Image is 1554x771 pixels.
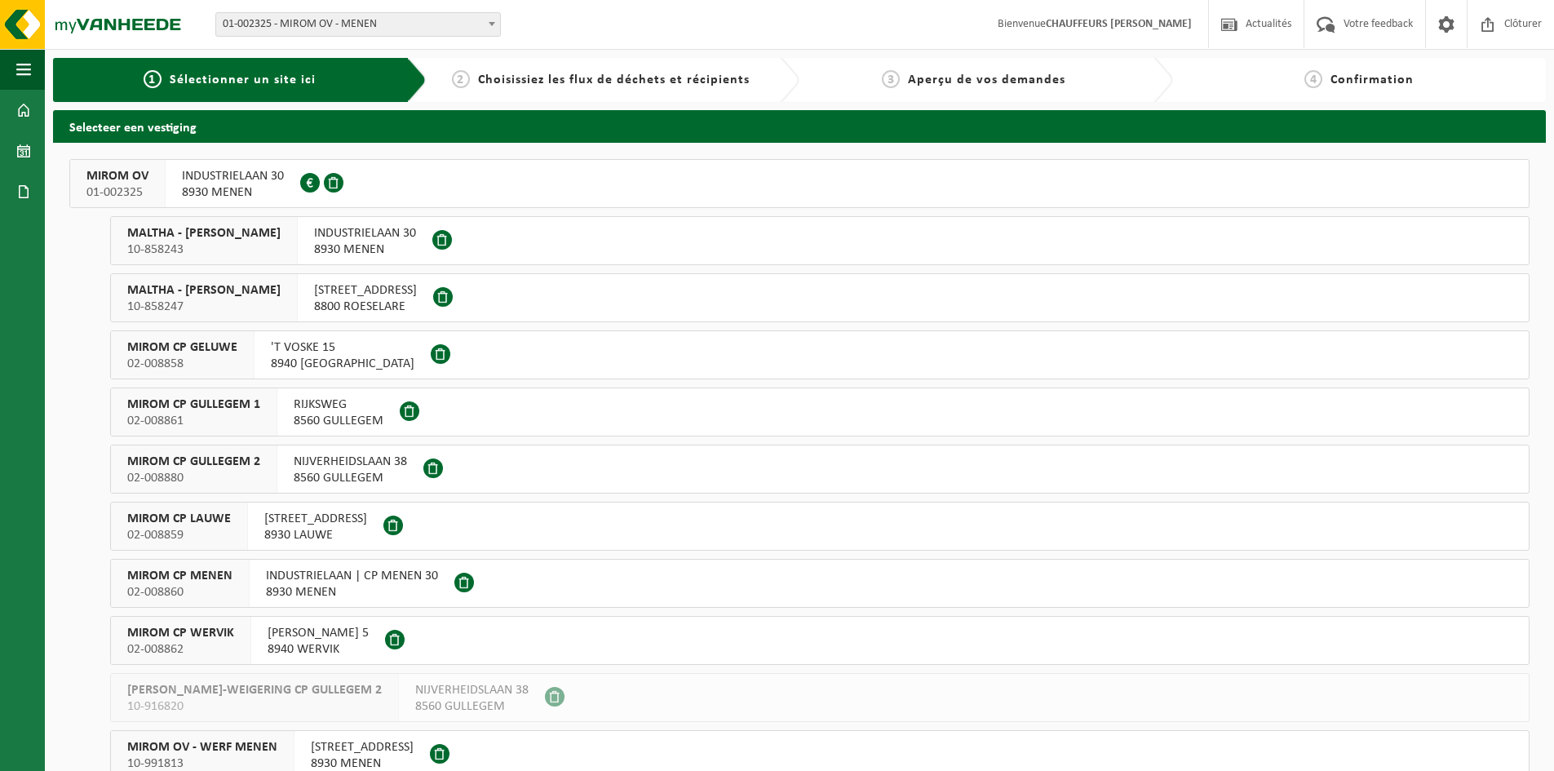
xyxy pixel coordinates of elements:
[311,739,414,755] span: [STREET_ADDRESS]
[294,470,407,486] span: 8560 GULLEGEM
[294,397,383,413] span: RIJKSWEG
[127,739,277,755] span: MIROM OV - WERF MENEN
[110,330,1530,379] button: MIROM CP GELUWE 02-008858 'T VOSKE 158940 [GEOGRAPHIC_DATA]
[314,241,416,258] span: 8930 MENEN
[268,641,369,658] span: 8940 WERVIK
[452,70,470,88] span: 2
[86,168,148,184] span: MIROM OV
[69,159,1530,208] button: MIROM OV 01-002325 INDUSTRIELAAN 308930 MENEN
[1330,73,1414,86] span: Confirmation
[294,454,407,470] span: NIJVERHEIDSLAAN 38
[53,110,1546,142] h2: Selecteer een vestiging
[110,502,1530,551] button: MIROM CP LAUWE 02-008859 [STREET_ADDRESS]8930 LAUWE
[1046,18,1192,30] strong: CHAUFFEURS [PERSON_NAME]
[127,225,281,241] span: MALTHA - [PERSON_NAME]
[127,454,260,470] span: MIROM CP GULLEGEM 2
[127,470,260,486] span: 02-008880
[86,184,148,201] span: 01-002325
[127,299,281,315] span: 10-858247
[127,584,232,600] span: 02-008860
[266,568,438,584] span: INDUSTRIELAAN | CP MENEN 30
[127,356,237,372] span: 02-008858
[216,13,500,36] span: 01-002325 - MIROM OV - MENEN
[271,356,414,372] span: 8940 [GEOGRAPHIC_DATA]
[182,184,284,201] span: 8930 MENEN
[170,73,316,86] span: Sélectionner un site ici
[127,241,281,258] span: 10-858243
[127,282,281,299] span: MALTHA - [PERSON_NAME]
[415,698,529,715] span: 8560 GULLEGEM
[127,641,234,658] span: 02-008862
[314,282,417,299] span: [STREET_ADDRESS]
[264,527,367,543] span: 8930 LAUWE
[110,445,1530,494] button: MIROM CP GULLEGEM 2 02-008880 NIJVERHEIDSLAAN 388560 GULLEGEM
[110,388,1530,436] button: MIROM CP GULLEGEM 1 02-008861 RIJKSWEG8560 GULLEGEM
[1304,70,1322,88] span: 4
[478,73,750,86] span: Choisissiez les flux de déchets et récipients
[127,527,231,543] span: 02-008859
[271,339,414,356] span: 'T VOSKE 15
[268,625,369,641] span: [PERSON_NAME] 5
[127,397,260,413] span: MIROM CP GULLEGEM 1
[266,584,438,600] span: 8930 MENEN
[127,339,237,356] span: MIROM CP GELUWE
[182,168,284,184] span: INDUSTRIELAAN 30
[127,568,232,584] span: MIROM CP MENEN
[215,12,501,37] span: 01-002325 - MIROM OV - MENEN
[110,273,1530,322] button: MALTHA - [PERSON_NAME] 10-858247 [STREET_ADDRESS]8800 ROESELARE
[110,216,1530,265] button: MALTHA - [PERSON_NAME] 10-858243 INDUSTRIELAAN 308930 MENEN
[144,70,162,88] span: 1
[264,511,367,527] span: [STREET_ADDRESS]
[415,682,529,698] span: NIJVERHEIDSLAAN 38
[127,413,260,429] span: 02-008861
[908,73,1065,86] span: Aperçu de vos demandes
[127,625,234,641] span: MIROM CP WERVIK
[127,698,382,715] span: 10-916820
[294,413,383,429] span: 8560 GULLEGEM
[882,70,900,88] span: 3
[127,511,231,527] span: MIROM CP LAUWE
[110,616,1530,665] button: MIROM CP WERVIK 02-008862 [PERSON_NAME] 58940 WERVIK
[314,225,416,241] span: INDUSTRIELAAN 30
[314,299,417,315] span: 8800 ROESELARE
[127,682,382,698] span: [PERSON_NAME]-WEIGERING CP GULLEGEM 2
[110,559,1530,608] button: MIROM CP MENEN 02-008860 INDUSTRIELAAN | CP MENEN 308930 MENEN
